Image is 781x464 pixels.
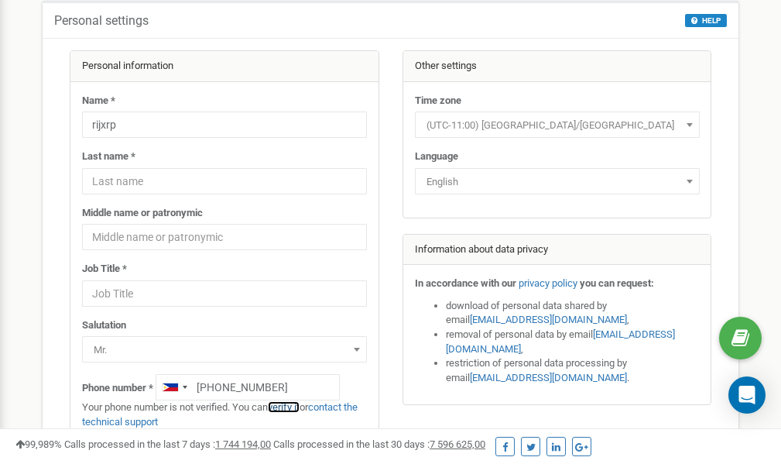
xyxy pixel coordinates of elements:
[446,328,700,356] li: removal of personal data by email ,
[403,51,711,82] div: Other settings
[415,168,700,194] span: English
[728,376,766,414] div: Open Intercom Messenger
[82,206,203,221] label: Middle name or patronymic
[82,168,367,194] input: Last name
[156,374,340,400] input: +1-800-555-55-55
[446,328,675,355] a: [EMAIL_ADDRESS][DOMAIN_NAME]
[82,262,127,277] label: Job Title *
[87,339,361,361] span: Mr.
[82,336,367,363] span: Mr.
[54,14,149,28] h5: Personal settings
[82,381,153,396] label: Phone number *
[446,356,700,385] li: restriction of personal data processing by email .
[82,280,367,307] input: Job Title
[420,171,694,193] span: English
[415,94,461,108] label: Time zone
[268,401,300,413] a: verify it
[685,14,727,27] button: HELP
[215,438,271,450] u: 1 744 194,00
[415,277,516,289] strong: In accordance with our
[415,150,458,164] label: Language
[15,438,62,450] span: 99,989%
[446,299,700,328] li: download of personal data shared by email ,
[82,112,367,138] input: Name
[519,277,577,289] a: privacy policy
[470,314,627,325] a: [EMAIL_ADDRESS][DOMAIN_NAME]
[420,115,694,136] span: (UTC-11:00) Pacific/Midway
[82,224,367,250] input: Middle name or patronymic
[580,277,654,289] strong: you can request:
[82,150,135,164] label: Last name *
[82,400,367,429] p: Your phone number is not verified. You can or
[403,235,711,266] div: Information about data privacy
[82,94,115,108] label: Name *
[430,438,485,450] u: 7 596 625,00
[70,51,379,82] div: Personal information
[415,112,700,138] span: (UTC-11:00) Pacific/Midway
[82,401,358,428] a: contact the technical support
[273,438,485,450] span: Calls processed in the last 30 days :
[156,375,192,400] div: Telephone country code
[470,372,627,383] a: [EMAIL_ADDRESS][DOMAIN_NAME]
[64,438,271,450] span: Calls processed in the last 7 days :
[82,318,126,333] label: Salutation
